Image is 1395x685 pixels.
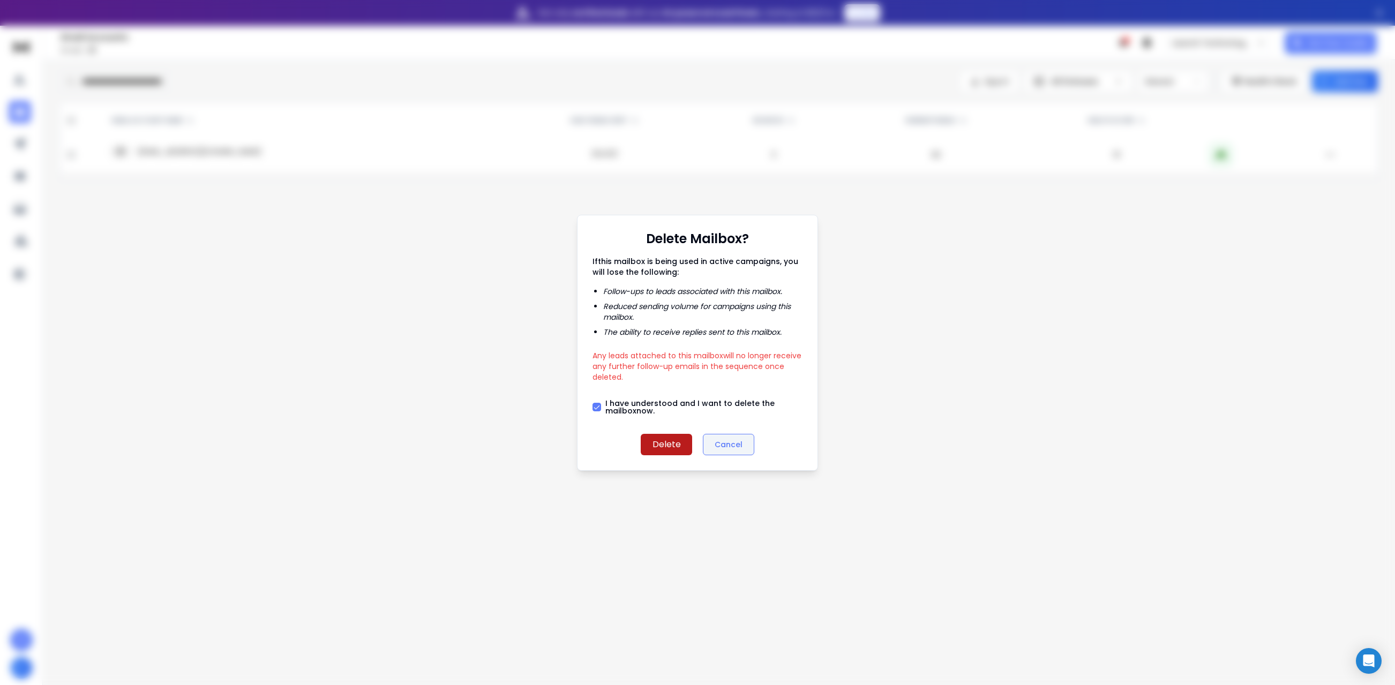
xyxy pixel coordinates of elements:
h1: Delete Mailbox? [646,230,749,247]
label: I have understood and I want to delete the mailbox now. [605,400,802,415]
p: Any leads attached to this mailbox will no longer receive any further follow-up emails in the seq... [592,346,802,382]
div: Open Intercom Messenger [1356,648,1382,674]
li: Follow-ups to leads associated with this mailbox . [603,286,802,297]
li: The ability to receive replies sent to this mailbox . [603,327,802,337]
p: If this mailbox is being used in active campaigns, you will lose the following: [592,256,802,277]
li: Reduced sending volume for campaigns using this mailbox . [603,301,802,322]
button: Delete [641,434,692,455]
button: Cancel [703,434,754,455]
